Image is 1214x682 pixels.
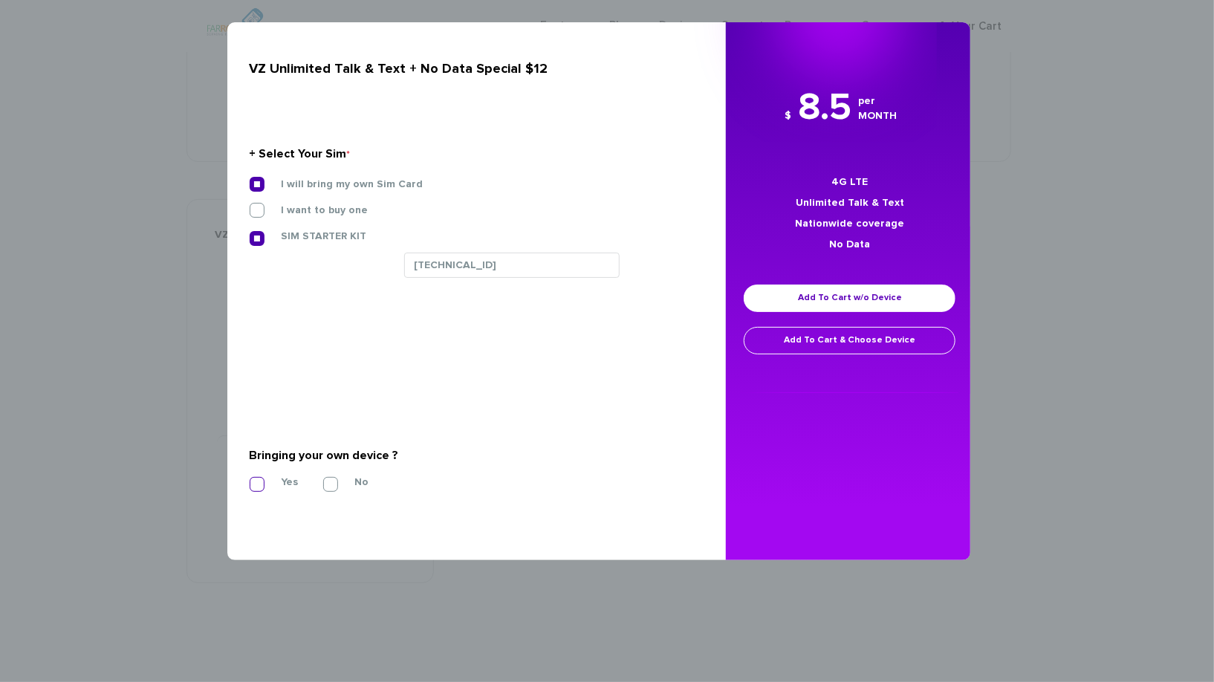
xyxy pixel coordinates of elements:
label: I want to buy one [259,204,368,217]
i: MONTH [858,108,897,123]
div: + Select Your Sim [250,142,693,166]
a: Add To Cart w/o Device [744,285,955,312]
a: Add To Cart & Choose Device [744,327,955,354]
label: No [333,475,369,489]
li: 4G LTE [741,172,958,192]
li: No Data [741,234,958,255]
li: Unlimited Talk & Text [741,192,958,213]
label: SIM STARTER KIT [259,230,366,243]
input: Enter sim number [404,253,620,278]
li: Nationwide coverage [741,213,958,234]
span: 8.5 [798,89,851,127]
label: I will bring my own Sim Card [259,178,423,191]
i: per [858,94,897,108]
label: Yes [259,475,298,489]
div: Bringing your own device ? [250,444,693,467]
div: VZ Unlimited Talk & Text + No Data Special $12 [250,56,693,82]
span: $ [785,111,791,121]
